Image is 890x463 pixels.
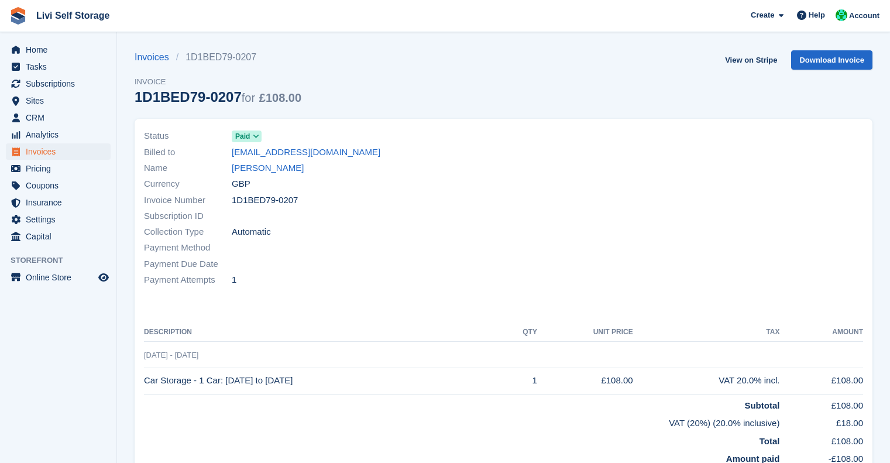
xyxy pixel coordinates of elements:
[144,323,503,342] th: Description
[6,76,111,92] a: menu
[849,10,879,22] span: Account
[135,89,301,105] div: 1D1BED79-0207
[26,194,96,211] span: Insurance
[135,50,301,64] nav: breadcrumbs
[235,131,250,142] span: Paid
[6,126,111,143] a: menu
[144,368,503,394] td: Car Storage - 1 Car: [DATE] to [DATE]
[503,368,537,394] td: 1
[537,323,633,342] th: Unit Price
[809,9,825,21] span: Help
[751,9,774,21] span: Create
[144,412,779,430] td: VAT (20%) (20.0% inclusive)
[6,194,111,211] a: menu
[6,269,111,286] a: menu
[744,400,779,410] strong: Subtotal
[232,129,262,143] a: Paid
[259,91,301,104] span: £108.00
[144,194,232,207] span: Invoice Number
[791,50,872,70] a: Download Invoice
[26,269,96,286] span: Online Store
[232,273,236,287] span: 1
[144,351,198,359] span: [DATE] - [DATE]
[9,7,27,25] img: stora-icon-8386f47178a22dfd0bd8f6a31ec36ba5ce8667c1dd55bd0f319d3a0aa187defe.svg
[26,160,96,177] span: Pricing
[232,194,298,207] span: 1D1BED79-0207
[779,394,863,412] td: £108.00
[6,143,111,160] a: menu
[6,59,111,75] a: menu
[97,270,111,284] a: Preview store
[633,323,780,342] th: Tax
[26,59,96,75] span: Tasks
[779,412,863,430] td: £18.00
[6,177,111,194] a: menu
[26,211,96,228] span: Settings
[135,50,176,64] a: Invoices
[26,76,96,92] span: Subscriptions
[836,9,847,21] img: Joe Robertson
[6,160,111,177] a: menu
[232,177,250,191] span: GBP
[720,50,782,70] a: View on Stripe
[26,177,96,194] span: Coupons
[144,225,232,239] span: Collection Type
[6,92,111,109] a: menu
[26,228,96,245] span: Capital
[242,91,255,104] span: for
[144,177,232,191] span: Currency
[232,146,380,159] a: [EMAIL_ADDRESS][DOMAIN_NAME]
[6,42,111,58] a: menu
[503,323,537,342] th: QTY
[144,241,232,255] span: Payment Method
[779,368,863,394] td: £108.00
[6,228,111,245] a: menu
[144,273,232,287] span: Payment Attempts
[232,162,304,175] a: [PERSON_NAME]
[26,92,96,109] span: Sites
[232,225,271,239] span: Automatic
[26,143,96,160] span: Invoices
[26,126,96,143] span: Analytics
[144,129,232,143] span: Status
[26,42,96,58] span: Home
[779,323,863,342] th: Amount
[135,76,301,88] span: Invoice
[6,211,111,228] a: menu
[537,368,633,394] td: £108.00
[144,210,232,223] span: Subscription ID
[760,436,780,446] strong: Total
[11,255,116,266] span: Storefront
[144,162,232,175] span: Name
[144,258,232,271] span: Payment Due Date
[26,109,96,126] span: CRM
[779,430,863,448] td: £108.00
[144,146,232,159] span: Billed to
[6,109,111,126] a: menu
[633,374,780,387] div: VAT 20.0% incl.
[32,6,114,25] a: Livi Self Storage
